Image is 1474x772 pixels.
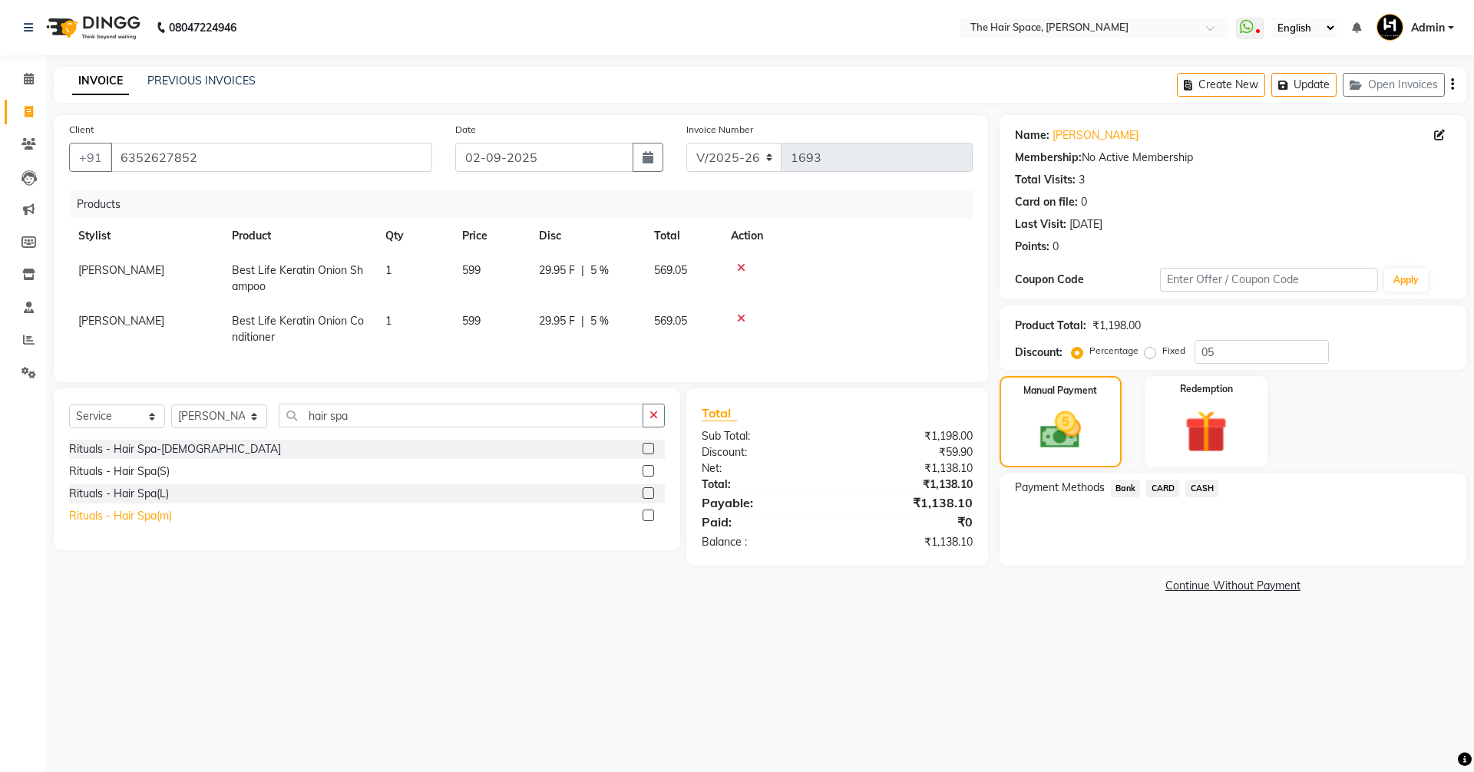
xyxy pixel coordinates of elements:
label: Invoice Number [686,123,753,137]
div: Rituals - Hair Spa(L) [69,486,169,502]
img: _cash.svg [1027,407,1094,454]
div: Rituals - Hair Spa(S) [69,464,170,480]
div: Points: [1015,239,1049,255]
div: Membership: [1015,150,1082,166]
div: 3 [1079,172,1085,188]
div: Sub Total: [690,428,837,444]
label: Manual Payment [1023,384,1097,398]
label: Redemption [1180,382,1233,396]
img: logo [39,6,144,49]
div: Name: [1015,127,1049,144]
span: Admin [1411,20,1445,36]
span: | [581,313,584,329]
th: Action [722,219,973,253]
th: Qty [376,219,453,253]
span: [PERSON_NAME] [78,314,164,328]
button: +91 [69,143,112,172]
span: [PERSON_NAME] [78,263,164,277]
div: Card on file: [1015,194,1078,210]
button: Update [1271,73,1337,97]
span: 29.95 F [539,313,575,329]
span: Best Life Keratin Onion Conditioner [232,314,364,344]
div: Payable: [690,493,837,512]
span: 1 [385,314,392,328]
th: Total [645,219,722,253]
span: Payment Methods [1015,480,1105,496]
div: Net: [690,460,837,477]
div: 0 [1053,239,1059,255]
label: Fixed [1162,344,1185,358]
span: 569.05 [654,314,687,328]
span: 5 % [590,313,609,329]
div: Total Visits: [1015,172,1076,188]
span: 569.05 [654,263,687,277]
div: No Active Membership [1015,150,1451,166]
b: 08047224946 [169,6,236,49]
div: ₹1,138.10 [837,477,983,493]
label: Date [455,123,476,137]
div: Coupon Code [1015,272,1160,288]
div: Balance : [690,534,837,550]
div: Product Total: [1015,318,1086,334]
span: CASH [1185,480,1218,497]
span: Bank [1111,480,1141,497]
button: Create New [1177,73,1265,97]
span: 599 [462,314,481,328]
img: Admin [1377,14,1403,41]
div: ₹59.90 [837,444,983,460]
div: Last Visit: [1015,216,1066,233]
div: Paid: [690,513,837,531]
div: Discount: [1015,345,1063,361]
div: ₹1,198.00 [837,428,983,444]
img: _gift.svg [1172,405,1241,458]
span: CARD [1146,480,1179,497]
input: Search by Name/Mobile/Email/Code [111,143,432,172]
a: PREVIOUS INVOICES [147,74,256,87]
div: ₹1,138.10 [837,534,983,550]
a: Continue Without Payment [1003,578,1463,594]
span: Total [702,405,737,421]
span: 599 [462,263,481,277]
span: 5 % [590,262,609,279]
th: Disc [530,219,645,253]
div: ₹1,138.10 [837,460,983,477]
th: Price [453,219,530,253]
input: Enter Offer / Coupon Code [1160,268,1378,292]
div: ₹1,198.00 [1092,318,1141,334]
span: | [581,262,584,279]
button: Open Invoices [1343,73,1445,97]
div: Total: [690,477,837,493]
label: Client [69,123,94,137]
span: Best Life Keratin Onion Shampoo [232,263,363,293]
input: Search or Scan [279,404,643,427]
span: 29.95 F [539,262,575,279]
span: 1 [385,263,392,277]
button: Apply [1384,269,1428,292]
div: ₹0 [837,513,983,531]
div: Products [71,190,984,219]
a: INVOICE [72,68,129,95]
div: Rituals - Hair Spa-[DEMOGRAPHIC_DATA] [69,441,281,457]
div: ₹1,138.10 [837,493,983,512]
div: [DATE] [1069,216,1102,233]
th: Product [223,219,376,253]
th: Stylist [69,219,223,253]
label: Percentage [1089,344,1139,358]
div: Rituals - Hair Spa(m) [69,508,172,524]
div: 0 [1081,194,1087,210]
a: [PERSON_NAME] [1053,127,1139,144]
div: Discount: [690,444,837,460]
